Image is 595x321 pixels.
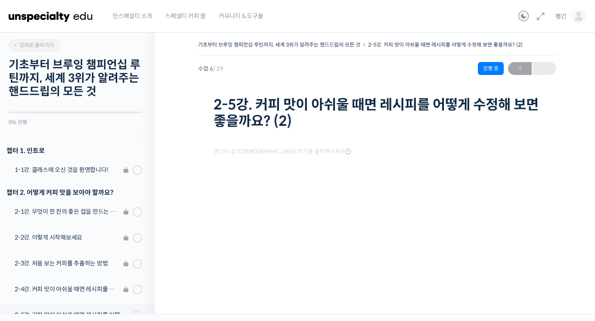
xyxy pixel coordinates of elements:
[9,120,142,125] div: 0% 진행
[214,97,541,130] h1: 2-5강. 커피 맛이 아쉬울 때면 레시피를 어떻게 수정해 보면 좋을까요? (2)
[368,41,523,48] a: 2-5강. 커피 맛이 아쉬울 때면 레시피를 어떻게 수정해 보면 좋을까요? (2)
[13,42,54,48] span: 강의로 돌아가기
[555,12,567,20] span: 펭긴
[9,39,60,52] a: 강의로 돌아가기
[213,65,223,72] span: / 29
[214,148,351,155] span: 영상이 끊기[DEMOGRAPHIC_DATA] 여기를 클릭해주세요
[6,187,142,198] div: 챕터 2. 어떻게 커피 맛을 보아야 할까요?
[6,145,142,156] h3: 챕터 1. 인트로
[198,66,223,72] span: 수업 6
[508,63,532,75] span: ←
[9,58,142,99] h2: 기초부터 브루잉 챔피언십 루틴까지, 세계 3위가 알려주는 핸드드립의 모든 것
[15,310,130,320] div: 2-5강. 커피 맛이 아쉬울 때면 레시피를 어떻게 수정해 보면 좋을까요? (2)
[508,62,532,75] a: ←이전
[198,41,360,48] a: 기초부터 브루잉 챔피언십 루틴까지, 세계 3위가 알려주는 핸드드립의 모든 것
[478,62,504,75] div: 진행 중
